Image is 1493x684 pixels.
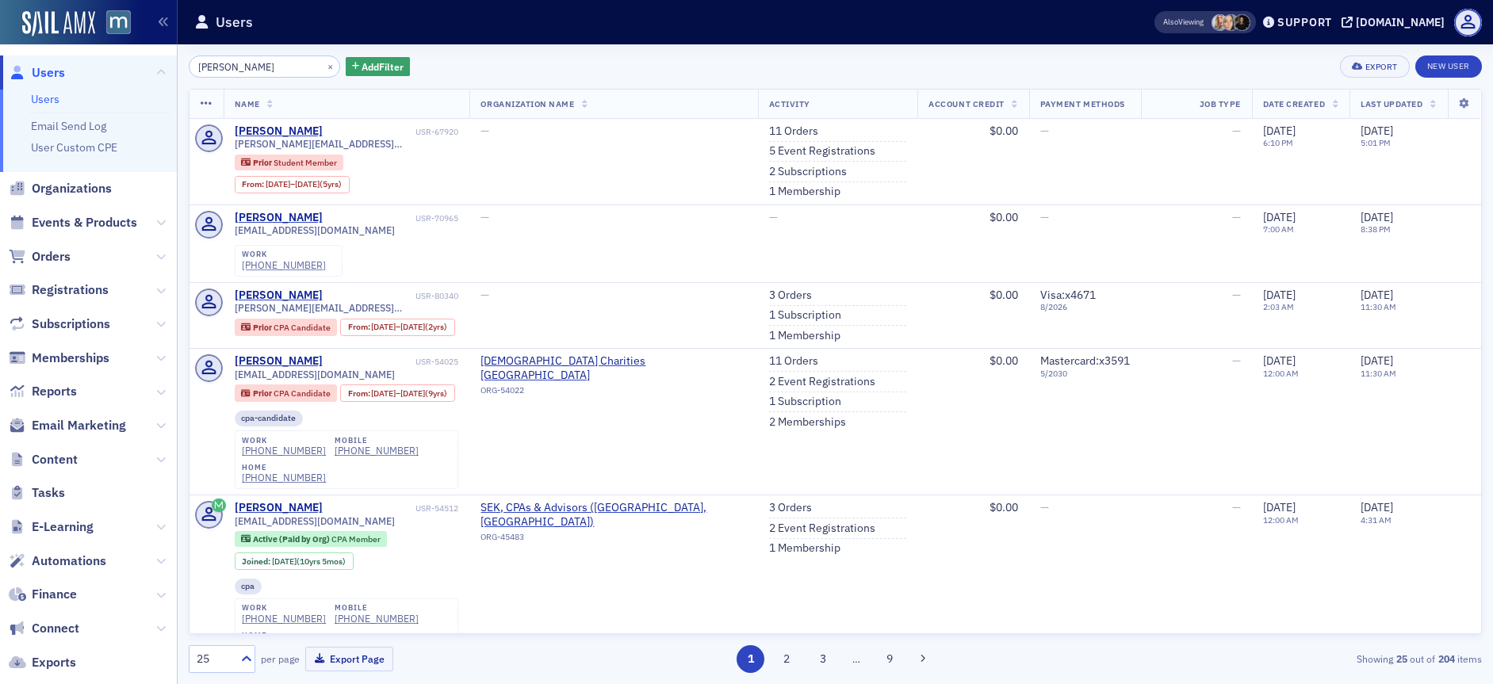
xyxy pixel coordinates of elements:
button: [DOMAIN_NAME] [1342,17,1450,28]
a: Prior CPA Candidate [241,322,330,332]
span: [DATE] [1263,353,1296,368]
div: Export [1365,63,1398,71]
span: — [480,210,489,224]
a: Subscriptions [9,315,110,333]
a: Registrations [9,281,109,299]
span: [DATE] [371,321,396,332]
span: Profile [1454,9,1482,36]
span: Payment Methods [1040,98,1125,109]
span: Exports [32,654,76,671]
a: Prior Student Member [241,157,336,167]
span: $0.00 [990,353,1018,368]
a: [PHONE_NUMBER] [335,613,419,625]
strong: 204 [1435,652,1457,666]
div: [PHONE_NUMBER] [242,472,326,483]
span: — [1232,210,1241,224]
a: 2 Memberships [769,415,846,430]
div: mobile [335,436,419,445]
span: [DATE] [1263,124,1296,138]
span: [PERSON_NAME][EMAIL_ADDRESS][DOMAIN_NAME] [235,138,459,150]
span: — [480,288,489,302]
span: SEK, CPAs & Advisors (Hagerstown, MD) [480,501,746,529]
span: [DATE] [1361,210,1393,224]
a: E-Learning [9,518,94,536]
div: Prior: Prior: CPA Candidate [235,319,338,336]
span: Activity [769,98,810,109]
time: 5:01 PM [1361,137,1391,148]
div: USR-80340 [325,291,458,301]
span: E-Learning [32,518,94,536]
div: USR-54025 [325,357,458,367]
a: 2 Event Registrations [769,522,875,536]
a: 1 Subscription [769,395,841,409]
span: [DATE] [266,178,290,189]
button: 9 [875,645,903,673]
div: [PHONE_NUMBER] [242,259,326,271]
a: SailAMX [22,11,95,36]
span: [DATE] [295,178,320,189]
span: Viewing [1163,17,1204,28]
span: $0.00 [990,288,1018,302]
div: Also [1163,17,1178,27]
a: [PERSON_NAME] [235,501,323,515]
a: Finance [9,586,77,603]
span: Orders [32,248,71,266]
time: 11:30 AM [1361,368,1396,379]
span: [DATE] [1361,288,1393,302]
span: Reports [32,383,77,400]
span: [PERSON_NAME][EMAIL_ADDRESS][DOMAIN_NAME] [235,302,459,314]
span: 8 / 2026 [1040,302,1130,312]
div: ORG-54022 [480,385,746,401]
div: [PHONE_NUMBER] [242,613,326,625]
span: From : [348,388,372,399]
span: Memberships [32,350,109,367]
div: work [242,603,326,613]
span: CPA Member [331,533,381,545]
span: Automations [32,552,106,570]
span: From : [242,179,266,189]
div: Prior: Prior: Student Member [235,155,344,170]
span: Name [235,98,260,109]
button: 2 [773,645,801,673]
a: 2 Event Registrations [769,375,875,389]
a: 5 Event Registrations [769,144,875,159]
div: Support [1277,15,1332,29]
time: 8:38 PM [1361,224,1391,235]
button: × [323,59,338,73]
a: Reports [9,383,77,400]
span: From : [348,322,372,332]
span: [DATE] [400,321,425,332]
span: [EMAIL_ADDRESS][DOMAIN_NAME] [235,224,395,236]
span: [DATE] [371,388,396,399]
div: work [242,250,326,259]
button: 3 [809,645,836,673]
label: per page [261,652,300,666]
span: Content [32,451,78,468]
a: New User [1415,55,1482,78]
a: Content [9,451,78,468]
span: [DATE] [1263,210,1296,224]
span: CPA Candidate [274,388,331,399]
span: Student Member [274,157,337,168]
a: User Custom CPE [31,140,117,155]
span: [DATE] [272,556,297,567]
span: [DATE] [1263,288,1296,302]
button: 1 [737,645,764,673]
span: [EMAIL_ADDRESS][DOMAIN_NAME] [235,369,395,380]
div: Prior: Prior: CPA Candidate [235,384,338,402]
span: [DATE] [1361,353,1393,368]
div: – (5yrs) [266,179,342,189]
a: 1 Subscription [769,308,841,323]
span: Job Type [1200,98,1241,109]
time: 12:00 AM [1263,368,1299,379]
div: Joined: 2015-05-01 00:00:00 [235,552,354,570]
a: [PHONE_NUMBER] [335,445,419,457]
span: Finance [32,586,77,603]
div: [PHONE_NUMBER] [242,445,326,457]
span: Lauren McDonough [1234,14,1250,31]
span: Tasks [32,484,65,502]
a: [PERSON_NAME] [235,289,323,303]
a: [PERSON_NAME] [235,354,323,369]
img: SailAMX [106,10,131,35]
